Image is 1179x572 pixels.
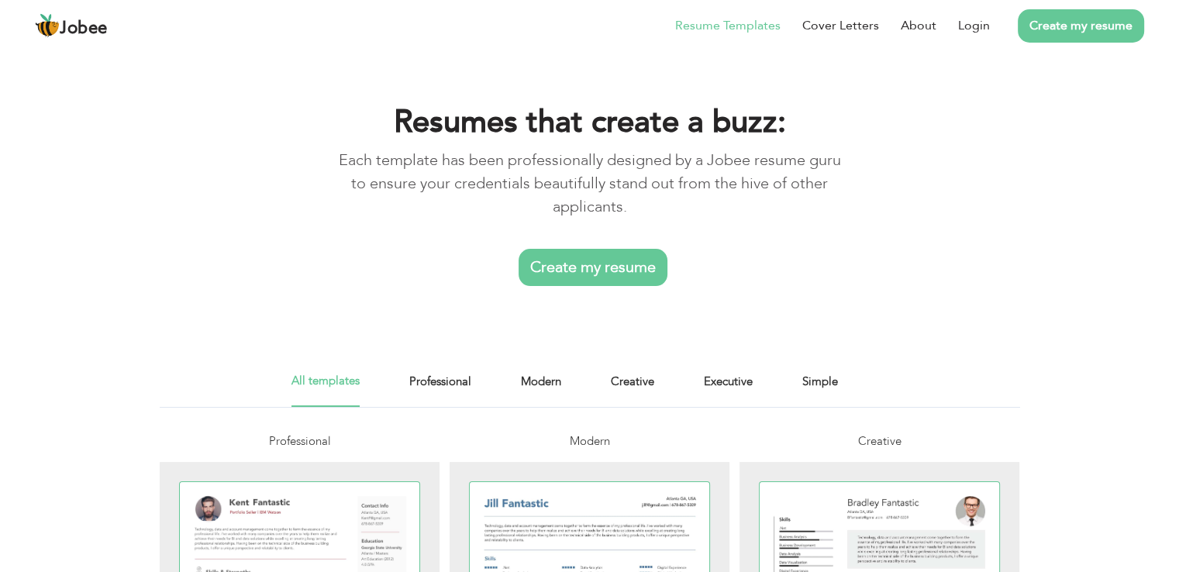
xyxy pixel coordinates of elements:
a: Login [958,16,990,35]
span: Creative [857,433,901,449]
a: Modern [521,372,561,407]
a: Professional [409,372,471,407]
a: About [901,16,936,35]
span: Jobee [60,20,108,37]
h1: Resumes that create a buzz: [332,102,847,143]
span: Professional [268,433,330,449]
a: Creative [611,372,654,407]
a: Simple [802,372,838,407]
a: Create my resume [519,249,667,286]
a: Executive [704,372,753,407]
a: All templates [291,372,360,407]
a: Resume Templates [675,16,781,35]
span: Modern [569,433,609,449]
img: jobee.io [35,13,60,38]
a: Jobee [35,13,108,38]
a: Create my resume [1018,9,1144,43]
p: Each template has been professionally designed by a Jobee resume guru to ensure your credentials ... [332,149,847,219]
a: Cover Letters [802,16,879,35]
